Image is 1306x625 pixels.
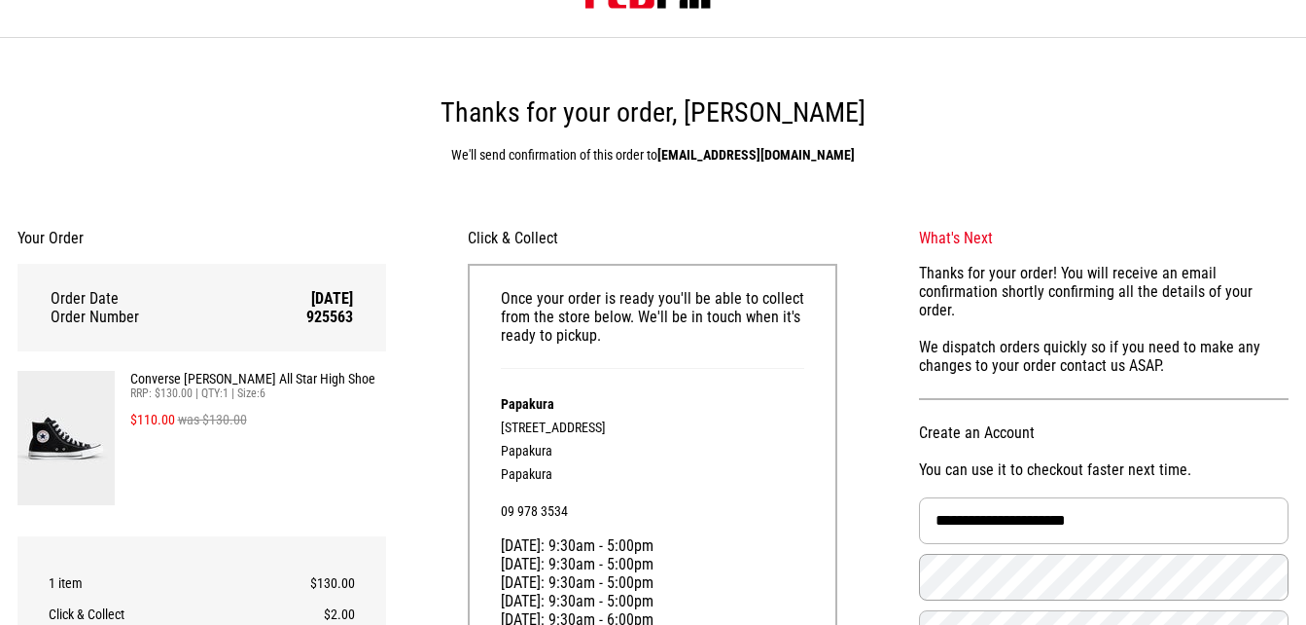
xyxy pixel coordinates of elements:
[130,371,387,386] a: Converse [PERSON_NAME] All Star High Shoe
[501,420,606,482] span: [STREET_ADDRESS] Papakura Papakura
[16,8,74,66] button: Open LiveChat chat widget
[178,412,247,427] span: was $130.00
[501,289,804,368] div: Once your order is ready you'll be able to collect from the store below. We'll be in touch when i...
[130,412,175,427] span: $110.00
[51,308,249,326] th: Order Number
[919,459,1288,482] p: You can use it to checkout faster next time.
[919,423,1288,443] h2: Create an Account
[919,264,1288,375] div: Thanks for your order! You will receive an email confirmation shortly confirming all the details ...
[51,289,249,308] th: Order Date
[18,143,1289,166] p: We'll send confirmation of this order to
[468,229,837,248] h2: Click & Collect
[249,308,354,326] td: 925563
[249,289,354,308] td: [DATE]
[657,147,855,163] strong: [EMAIL_ADDRESS][DOMAIN_NAME]
[18,371,115,505] img: Converse Chuck Taylor All Star High Shoe
[501,503,568,519] span: 09 978 3534
[919,554,1288,601] input: Password
[130,386,387,400] div: RRP: $130.00 | QTY: 1 | Size: 6
[919,497,1288,544] input: Email Address
[248,568,355,599] td: $130.00
[18,229,387,248] h2: Your Order
[501,396,554,412] strong: Papakura
[49,568,249,599] th: 1 item
[919,229,1288,248] h2: What's Next
[18,96,1289,129] h1: Thanks for your order, [PERSON_NAME]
